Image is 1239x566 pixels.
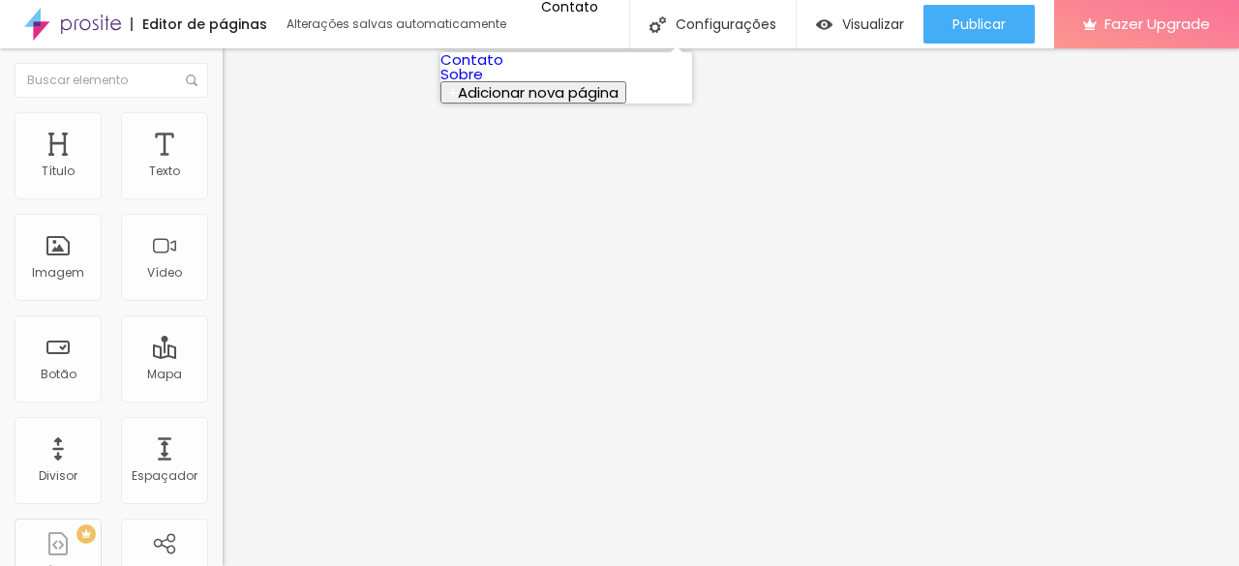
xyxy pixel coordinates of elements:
div: Editor de páginas [131,17,267,31]
span: Visualizar [842,16,904,32]
iframe: Editor [223,48,1239,566]
a: Contato [440,49,503,70]
span: Fazer Upgrade [1104,15,1210,32]
button: Publicar [923,5,1035,44]
div: Espaçador [132,469,197,483]
button: Adicionar nova página [440,81,626,104]
div: Mapa [147,368,182,381]
img: view-1.svg [816,16,832,33]
a: Sobre [440,64,483,84]
div: Título [42,164,75,178]
span: Publicar [952,16,1006,32]
img: Icone [186,74,197,86]
button: Visualizar [797,5,923,44]
div: Botão [41,368,76,381]
div: Texto [149,164,180,178]
div: Vídeo [147,266,182,280]
span: Adicionar nova página [458,82,619,103]
input: Buscar elemento [15,63,208,98]
img: Icone [650,16,666,33]
div: Imagem [32,266,84,280]
div: Divisor [39,469,77,483]
div: Alterações salvas automaticamente [287,18,509,30]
